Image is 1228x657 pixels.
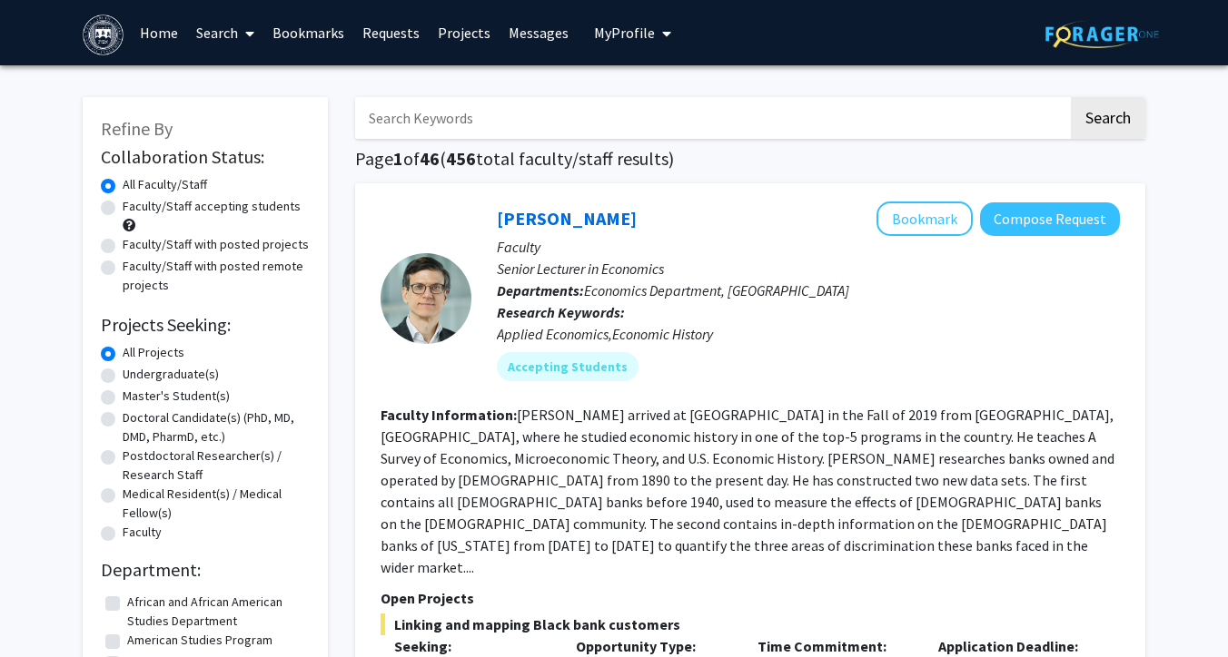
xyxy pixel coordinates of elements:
[123,175,207,194] label: All Faculty/Staff
[394,635,549,657] p: Seeking:
[123,257,310,295] label: Faculty/Staff with posted remote projects
[101,314,310,336] h2: Projects Seeking:
[101,146,310,168] h2: Collaboration Status:
[131,1,187,64] a: Home
[123,235,309,254] label: Faculty/Staff with posted projects
[497,207,637,230] a: [PERSON_NAME]
[123,523,162,542] label: Faculty
[497,281,584,299] b: Departments:
[381,406,517,424] b: Faculty Information:
[500,1,578,64] a: Messages
[123,197,301,216] label: Faculty/Staff accepting students
[355,97,1068,139] input: Search Keywords
[123,408,310,446] label: Doctoral Candidate(s) (PhD, MD, DMD, PharmD, etc.)
[584,281,849,299] span: Economics Department, [GEOGRAPHIC_DATA]
[123,343,184,362] label: All Projects
[420,147,440,170] span: 46
[497,258,1120,279] p: Senior Lecturer in Economics
[980,202,1120,236] button: Compose Request to Geoff Clarke
[123,387,230,406] label: Master's Student(s)
[497,236,1120,258] p: Faculty
[83,15,124,55] img: Brandeis University Logo
[381,613,1120,635] span: Linking and mapping Black bank customers
[758,635,912,657] p: Time Commitment:
[353,1,429,64] a: Requests
[263,1,353,64] a: Bookmarks
[497,352,639,381] mat-chip: Accepting Students
[576,635,730,657] p: Opportunity Type:
[594,24,655,42] span: My Profile
[123,446,310,485] label: Postdoctoral Researcher(s) / Research Staff
[123,365,219,384] label: Undergraduate(s)
[393,147,403,170] span: 1
[123,485,310,523] label: Medical Resident(s) / Medical Fellow(s)
[876,201,973,236] button: Add Geoff Clarke to Bookmarks
[101,559,310,581] h2: Department:
[381,406,1114,576] fg-read-more: [PERSON_NAME] arrived at [GEOGRAPHIC_DATA] in the Fall of 2019 from [GEOGRAPHIC_DATA], [GEOGRAPHI...
[187,1,263,64] a: Search
[1045,20,1159,48] img: ForagerOne Logo
[355,148,1145,170] h1: Page of ( total faculty/staff results)
[497,323,1120,345] div: Applied Economics,Economic History
[446,147,476,170] span: 456
[1071,97,1145,139] button: Search
[381,587,1120,609] p: Open Projects
[14,575,77,643] iframe: Chat
[497,303,625,321] b: Research Keywords:
[938,635,1093,657] p: Application Deadline:
[101,117,173,140] span: Refine By
[127,631,272,650] label: American Studies Program
[429,1,500,64] a: Projects
[127,593,305,631] label: African and African American Studies Department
